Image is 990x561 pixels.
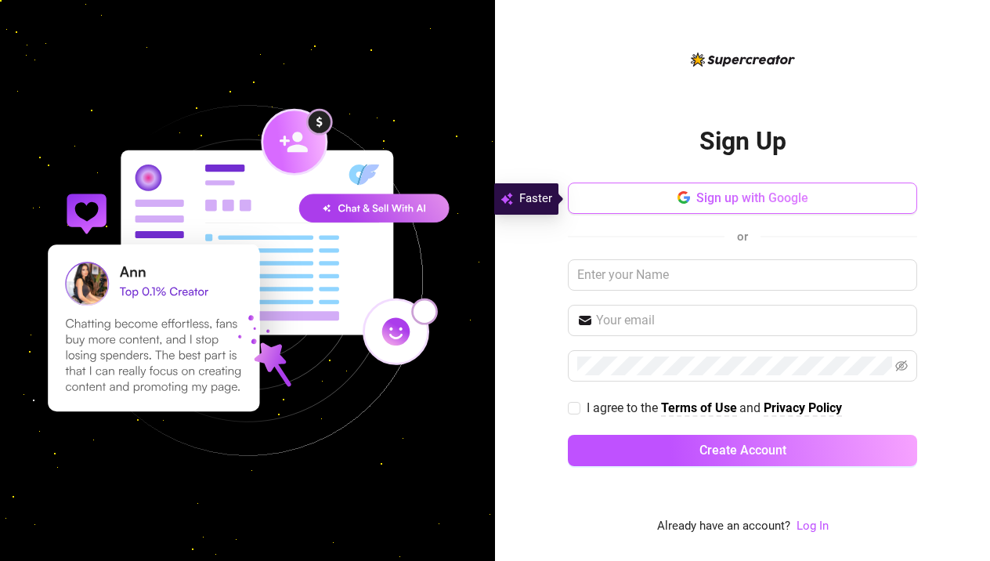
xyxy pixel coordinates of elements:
span: Sign up with Google [696,190,808,205]
span: eye-invisible [895,360,908,372]
span: I agree to the [587,400,661,415]
span: Already have an account? [657,517,790,536]
input: Your email [596,311,908,330]
input: Enter your Name [568,259,917,291]
a: Privacy Policy [764,400,842,417]
a: Terms of Use [661,400,737,417]
span: Faster [519,190,552,208]
button: Create Account [568,435,917,466]
strong: Privacy Policy [764,400,842,415]
img: logo-BBDzfeDw.svg [691,52,795,67]
a: Log In [797,519,829,533]
span: or [737,230,748,244]
h2: Sign Up [699,125,786,157]
button: Sign up with Google [568,183,917,214]
a: Log In [797,517,829,536]
strong: Terms of Use [661,400,737,415]
span: and [739,400,764,415]
span: Create Account [699,443,786,458]
img: svg%3e [500,190,513,208]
